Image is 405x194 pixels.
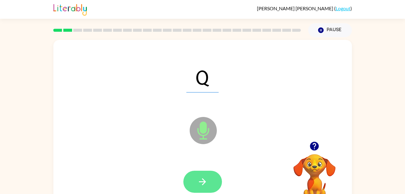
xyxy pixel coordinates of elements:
[186,61,219,92] span: Q
[53,2,87,16] img: Literably
[308,23,352,37] button: Pause
[257,5,334,11] span: [PERSON_NAME] [PERSON_NAME]
[257,5,352,11] div: ( )
[336,5,350,11] a: Logout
